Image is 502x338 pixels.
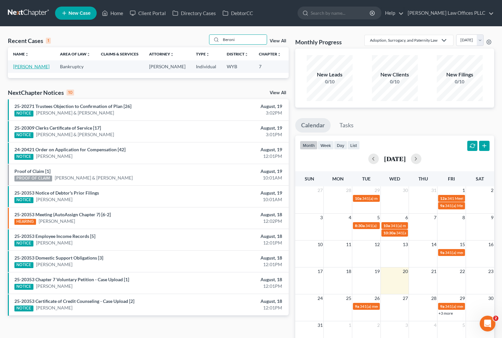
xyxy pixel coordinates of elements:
span: Mon [332,176,344,181]
span: Wed [389,176,400,181]
a: Chapterunfold_more [259,52,281,56]
span: 25 [345,294,352,302]
a: 25-20309 Clerks Certificate of Service [17] [14,125,101,131]
div: August, 19 [197,103,282,110]
span: 6 [405,214,409,222]
span: 3 [319,214,323,222]
a: [PERSON_NAME] [36,240,72,246]
a: +3 more [438,311,453,316]
span: 341(a) meeting for [PERSON_NAME] & [PERSON_NAME] [391,223,489,228]
a: 25-20353 Chapter 7 Voluntary Petition - Case Upload [1] [14,277,129,282]
span: 29 [374,186,380,194]
i: unfold_more [170,53,174,56]
span: 1 [462,186,466,194]
div: 12:01PM [197,261,282,268]
span: 28 [345,186,352,194]
button: day [334,141,347,150]
span: 2 [377,321,380,329]
a: Attorneyunfold_more [149,52,174,56]
a: [PERSON_NAME] [36,305,72,311]
div: 0/10 [437,78,483,85]
div: NOTICE [14,241,33,246]
span: 16 [488,241,494,248]
span: 17 [317,267,323,275]
td: [PERSON_NAME] [144,60,191,73]
span: Sun [305,176,314,181]
span: 13 [402,241,409,248]
span: 5 [462,321,466,329]
span: 30 [402,186,409,194]
span: 20 [402,267,409,275]
div: August, 18 [197,233,282,240]
a: View All [270,91,286,95]
span: 23 [488,267,494,275]
h3: Monthly Progress [295,38,342,46]
a: Nameunfold_more [13,52,29,56]
span: 341(a) meeting for [PERSON_NAME] [360,304,423,309]
div: 1 [46,38,51,44]
span: 341(a) meeting for [PERSON_NAME] & [PERSON_NAME] [365,223,463,228]
a: DebtorCC [219,7,256,19]
span: 31 [317,321,323,329]
span: 9a [440,203,444,208]
span: 15 [459,241,466,248]
div: August, 19 [197,125,282,131]
div: August, 18 [197,276,282,283]
div: 12:01PM [197,305,282,311]
span: 3 [405,321,409,329]
div: NOTICE [14,132,33,138]
span: Tue [362,176,371,181]
span: 10a [355,196,361,201]
div: NOTICE [14,262,33,268]
h2: [DATE] [384,155,406,162]
span: 341(a) meeting for [PERSON_NAME] [396,230,459,235]
a: 25-20271 Trustees Objection to Confirmation of Plan [26] [14,103,131,109]
span: 22 [459,267,466,275]
a: Area of Lawunfold_more [60,52,90,56]
span: 9a [440,304,444,309]
span: New Case [68,11,90,16]
a: Proof of Claim [1] [14,168,50,174]
div: NOTICE [14,111,33,116]
span: 8:30a [355,223,365,228]
div: New Filings [437,71,483,78]
span: 28 [431,294,437,302]
input: Search by name... [311,7,371,19]
div: NOTICE [14,306,33,311]
span: 14 [431,241,437,248]
span: 27 [402,294,409,302]
a: [PERSON_NAME] Law Offices PLLC [404,7,494,19]
span: 24 [317,294,323,302]
span: 9a [440,250,444,255]
span: 10:30a [383,230,396,235]
a: 25-20353 Meeting (AutoAssign Chapter 7) [6-2] [14,212,111,217]
i: unfold_more [244,53,248,56]
span: 12a [440,196,447,201]
div: 10:01AM [197,175,282,181]
div: August, 18 [197,255,282,261]
button: month [300,141,318,150]
div: 0/10 [372,78,418,85]
span: 7 [433,214,437,222]
a: Client Portal [126,7,169,19]
a: Tasks [334,118,359,133]
a: [PERSON_NAME] [36,283,72,289]
span: Fri [448,176,455,181]
a: [PERSON_NAME] [36,196,72,203]
td: 7 [254,60,286,73]
div: 12:01PM [197,240,282,246]
a: [PERSON_NAME] [36,261,72,268]
a: 25-20353 Notice of Debtor's Prior Filings [14,190,99,196]
div: 12:01PM [197,153,282,159]
span: 2 [493,316,498,321]
div: PROOF OF CLAIM [14,176,52,181]
div: 3:02PM [197,110,282,116]
a: 25-20353 Employee Income Records [5] [14,233,95,239]
i: unfold_more [87,53,90,56]
span: 9 [490,214,494,222]
span: 341(a) meeting for [PERSON_NAME] [362,196,425,201]
div: 10 [67,90,74,95]
span: 341 Meeting [447,196,469,201]
span: 10 [317,241,323,248]
a: Calendar [295,118,331,133]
